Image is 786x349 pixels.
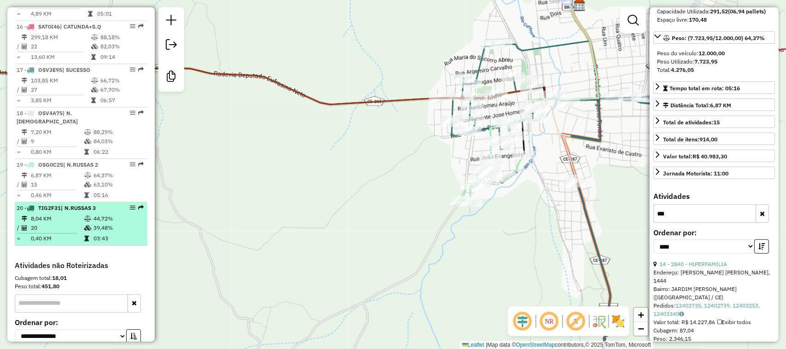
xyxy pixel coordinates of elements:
[93,223,143,233] td: 39,48%
[694,58,717,65] strong: 7.723,95
[30,128,84,137] td: 7,20 KM
[670,85,740,92] span: Tempo total em rota: 05:16
[17,147,21,157] td: =
[91,54,96,60] i: Tempo total em rota
[97,9,143,18] td: 05:01
[653,99,775,111] a: Distância Total:6,87 KM
[713,119,720,126] strong: 15
[663,119,720,126] span: Total de atividades:
[17,204,96,211] span: 20 -
[100,42,144,51] td: 82,03%
[30,42,91,51] td: 22
[84,216,91,221] i: % de utilização do peso
[653,150,775,162] a: Valor total:R$ 40.983,30
[30,180,84,189] td: 15
[638,309,644,320] span: +
[460,341,653,349] div: Map data © contributors,© 2025 TomTom, Microsoft
[663,135,717,144] div: Total de itens:
[30,76,91,85] td: 103,85 KM
[91,44,98,49] i: % de utilização da cubagem
[38,204,61,211] span: TIG2F31
[38,110,63,116] span: OSV4A75
[638,323,644,334] span: −
[130,67,135,72] em: Opções
[657,50,725,57] span: Peso do veículo:
[663,169,728,178] div: Jornada Motorista: 11:00
[653,335,775,343] div: Peso: 2.346,15
[22,139,27,144] i: Total de Atividades
[634,322,648,336] a: Zoom out
[679,311,684,317] i: Observações
[22,129,27,135] i: Distância Total
[17,9,21,18] td: =
[17,96,21,105] td: =
[84,192,89,198] i: Tempo total em rota
[162,11,180,32] a: Nova sessão e pesquisa
[41,283,59,290] strong: 451,80
[84,225,91,231] i: % de utilização da cubagem
[462,342,484,348] a: Leaflet
[61,204,96,211] span: | N.RUSSAS 3
[93,234,143,243] td: 03:43
[30,85,91,94] td: 27
[538,310,560,332] span: Ocultar NR
[84,182,91,187] i: % de utilização da cubagem
[634,308,648,322] a: Zoom in
[30,191,84,200] td: 0,46 KM
[93,171,143,180] td: 64,37%
[93,128,143,137] td: 88,29%
[710,8,728,15] strong: 291,52
[84,149,89,155] i: Tempo total em rota
[653,133,775,145] a: Total de itens:914,00
[22,216,27,221] i: Distância Total
[653,326,775,335] div: Cubagem: 87,04
[22,78,27,83] i: Distância Total
[17,85,21,94] td: /
[138,162,144,167] em: Rota exportada
[699,50,725,57] strong: 12.000,00
[653,302,775,318] div: Pedidos:
[100,96,144,105] td: 06:57
[17,223,21,233] td: /
[100,52,144,62] td: 09:14
[17,137,21,146] td: /
[130,162,135,167] em: Opções
[84,129,91,135] i: % de utilização do peso
[518,75,541,84] div: Atividade não roteirizada - BAR TEIXEIRA
[30,9,87,18] td: 4,89 KM
[624,11,642,29] a: Exibir filtros
[130,23,135,29] em: Opções
[22,173,27,178] i: Distância Total
[93,214,143,223] td: 44,72%
[592,314,606,329] img: Fluxo de ruas
[653,285,775,302] div: Bairro: JARDIM [PERSON_NAME] ([GEOGRAPHIC_DATA] / CE)
[699,136,717,143] strong: 914,00
[60,23,101,30] span: | CATUNDA+S.Q
[486,342,487,348] span: |
[130,110,135,116] em: Opções
[659,261,727,268] a: 14 - 2840 - HIPERFAMILIA
[84,236,89,241] i: Tempo total em rota
[22,44,27,49] i: Total de Atividades
[653,116,775,128] a: Total de atividades:15
[689,16,707,23] strong: 170,48
[126,329,141,343] button: Ordem crescente
[17,52,21,62] td: =
[653,268,775,285] div: Endereço: [PERSON_NAME] [PERSON_NAME], 1444
[22,35,27,40] i: Distância Total
[93,147,143,157] td: 06:22
[17,110,78,125] span: 18 -
[565,310,587,332] span: Exibir rótulo
[17,180,21,189] td: /
[653,81,775,94] a: Tempo total em rota: 05:16
[663,152,727,161] div: Valor total:
[138,205,144,210] em: Rota exportada
[91,87,98,93] i: % de utilização da cubagem
[138,67,144,72] em: Rota exportada
[30,33,91,42] td: 299,18 KM
[611,314,626,329] img: Exibir/Ocultar setores
[17,191,21,200] td: =
[138,23,144,29] em: Rota exportada
[15,261,147,270] h4: Atividades não Roteirizadas
[30,137,84,146] td: 9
